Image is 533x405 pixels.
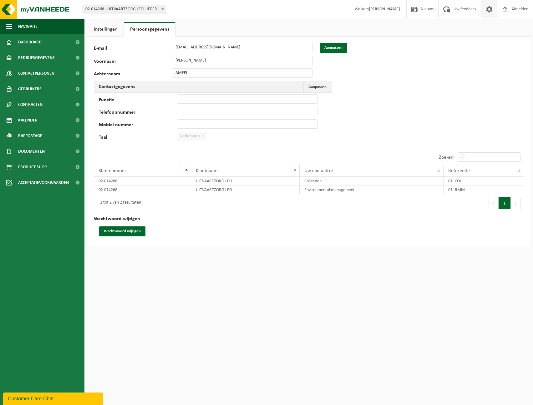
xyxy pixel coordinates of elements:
[18,81,42,97] span: Gebruikers
[83,5,166,14] span: 02-014268 - UITVAARTZORG LEO - IEPER
[18,144,45,159] span: Documenten
[18,19,38,34] span: Navigatie
[94,185,191,194] td: 02-014268
[88,22,124,37] a: Instellingen
[172,43,313,52] input: E-mail
[303,81,331,92] button: Aanpassen
[444,177,524,185] td: 01_COL
[94,59,172,65] label: Voornaam
[191,177,300,185] td: UITVAARTZORG LEO
[18,50,55,66] span: Bedrijfsgegevens
[18,34,42,50] span: Dashboard
[300,177,444,185] td: Collection
[3,391,104,405] iframe: chat widget
[444,185,524,194] td: 01_RMM
[99,168,126,173] span: Klantnummer
[320,43,347,53] button: Aanpassen
[369,7,400,12] strong: [PERSON_NAME]
[18,112,38,128] span: Kalender
[177,132,206,141] span: Nederlands
[18,66,54,81] span: Contactpersonen
[191,185,300,194] td: UITVAARTZORG LEO
[124,22,175,37] a: Persoonsgegevens
[99,135,177,141] label: Taal
[18,175,69,190] span: Acceptatievoorwaarden
[99,110,177,116] label: Telefoonnummer
[99,226,145,236] button: Wachtwoord wijzigen
[94,212,524,226] h2: Wachtwoord wijzigen
[94,177,191,185] td: 02-014268
[499,197,511,209] button: 1
[300,185,444,194] td: Environmental management
[94,72,172,78] label: Achternaam
[97,197,141,209] div: 1 tot 2 van 2 resultaten
[448,168,470,173] span: Referentie
[18,97,43,112] span: Contracten
[94,46,172,53] label: E-mail
[99,122,177,129] label: Mobiel nummer
[99,97,177,104] label: Functie
[94,81,140,92] h2: Contactgegevens
[304,168,333,173] span: Uw contactrol
[308,85,327,89] span: Aanpassen
[439,155,454,160] label: Zoeken:
[18,128,42,144] span: Rapportage
[18,159,47,175] span: Product Shop
[511,197,520,209] button: Next
[489,197,499,209] button: Previous
[196,168,218,173] span: Klantnaam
